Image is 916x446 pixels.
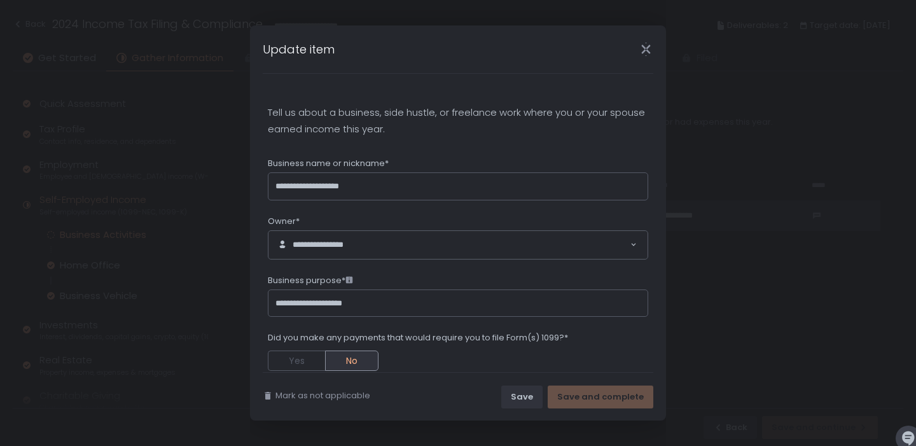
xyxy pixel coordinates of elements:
button: No [325,351,378,371]
div: Save [511,391,533,403]
div: Search for option [268,231,648,259]
span: Business purpose* [268,275,353,286]
h1: Update item [263,41,335,58]
input: Search for option [364,239,629,251]
span: Mark as not applicable [275,390,370,401]
div: Close [625,42,666,57]
button: Mark as not applicable [263,390,370,401]
span: Did you make any payments that would require you to file Form(s) 1099?* [268,332,568,344]
button: Save [501,386,543,408]
span: Owner* [268,216,300,227]
button: Yes [268,351,325,371]
p: Tell us about a business, side hustle, or freelance work where you or your spouse earned income t... [268,104,648,137]
span: Business name or nickname* [268,158,389,169]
